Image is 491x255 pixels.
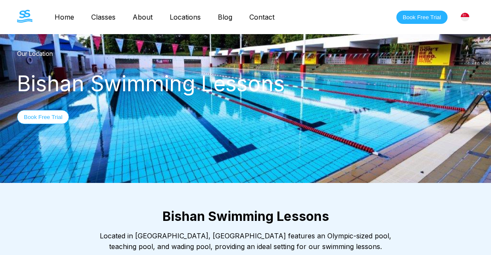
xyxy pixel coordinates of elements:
[456,8,474,26] div: [GEOGRAPHIC_DATA]
[17,10,32,23] img: The Swim Starter Logo
[17,50,474,57] div: Our Location
[17,110,69,124] button: Book Free Trial
[17,71,474,96] div: Bishan Swimming Lessons
[209,13,241,21] a: Blog
[396,11,448,24] button: Book Free Trial
[241,13,283,21] a: Contact
[46,13,83,21] a: Home
[124,13,161,21] a: About
[161,13,209,21] a: Locations
[83,13,124,21] a: Classes
[461,13,469,21] img: Singapore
